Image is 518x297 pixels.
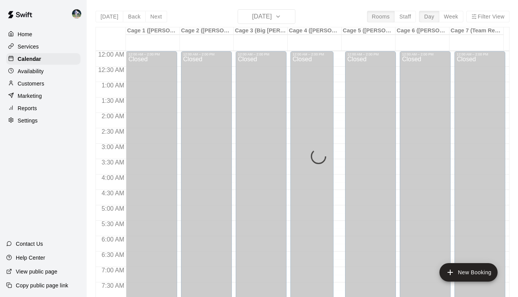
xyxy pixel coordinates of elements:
[100,267,126,274] span: 7:00 AM
[6,29,80,40] a: Home
[6,53,80,65] a: Calendar
[100,190,126,196] span: 4:30 AM
[100,236,126,243] span: 6:00 AM
[6,90,80,102] a: Marketing
[100,159,126,166] span: 3:30 AM
[100,205,126,212] span: 5:00 AM
[18,30,32,38] p: Home
[100,82,126,89] span: 1:00 AM
[396,27,449,35] div: Cage 6 ([PERSON_NAME])
[16,282,68,289] p: Copy public page link
[100,113,126,119] span: 2:00 AM
[128,52,174,56] div: 12:00 AM – 2:00 PM
[288,27,342,35] div: Cage 4 ([PERSON_NAME])
[402,52,448,56] div: 12:00 AM – 2:00 PM
[100,128,126,135] span: 2:30 AM
[18,104,37,112] p: Reports
[72,9,81,18] img: Chad Bell
[6,78,80,89] a: Customers
[457,52,503,56] div: 12:00 AM – 2:00 PM
[16,240,43,248] p: Contact Us
[342,27,396,35] div: Cage 5 ([PERSON_NAME])
[96,67,126,73] span: 12:30 AM
[6,102,80,114] a: Reports
[96,51,126,58] span: 12:00 AM
[18,80,44,87] p: Customers
[6,115,80,126] a: Settings
[6,41,80,52] a: Services
[18,92,42,100] p: Marketing
[126,27,180,35] div: Cage 1 ([PERSON_NAME])
[18,55,41,63] p: Calendar
[293,52,331,56] div: 12:00 AM – 2:00 PM
[100,144,126,150] span: 3:00 AM
[180,27,234,35] div: Cage 2 ([PERSON_NAME])
[18,67,44,75] p: Availability
[234,27,288,35] div: Cage 3 (Big [PERSON_NAME])
[439,263,498,282] button: add
[449,27,503,35] div: Cage 7 (Team Rental)
[183,52,230,56] div: 12:00 AM – 2:00 PM
[18,43,39,50] p: Services
[100,175,126,181] span: 4:00 AM
[238,52,284,56] div: 12:00 AM – 2:00 PM
[6,65,80,77] a: Availability
[100,282,126,289] span: 7:30 AM
[18,117,38,124] p: Settings
[100,97,126,104] span: 1:30 AM
[100,252,126,258] span: 6:30 AM
[100,221,126,227] span: 5:30 AM
[347,52,394,56] div: 12:00 AM – 2:00 PM
[16,268,57,275] p: View public page
[70,6,87,22] div: Chad Bell
[16,254,45,262] p: Help Center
